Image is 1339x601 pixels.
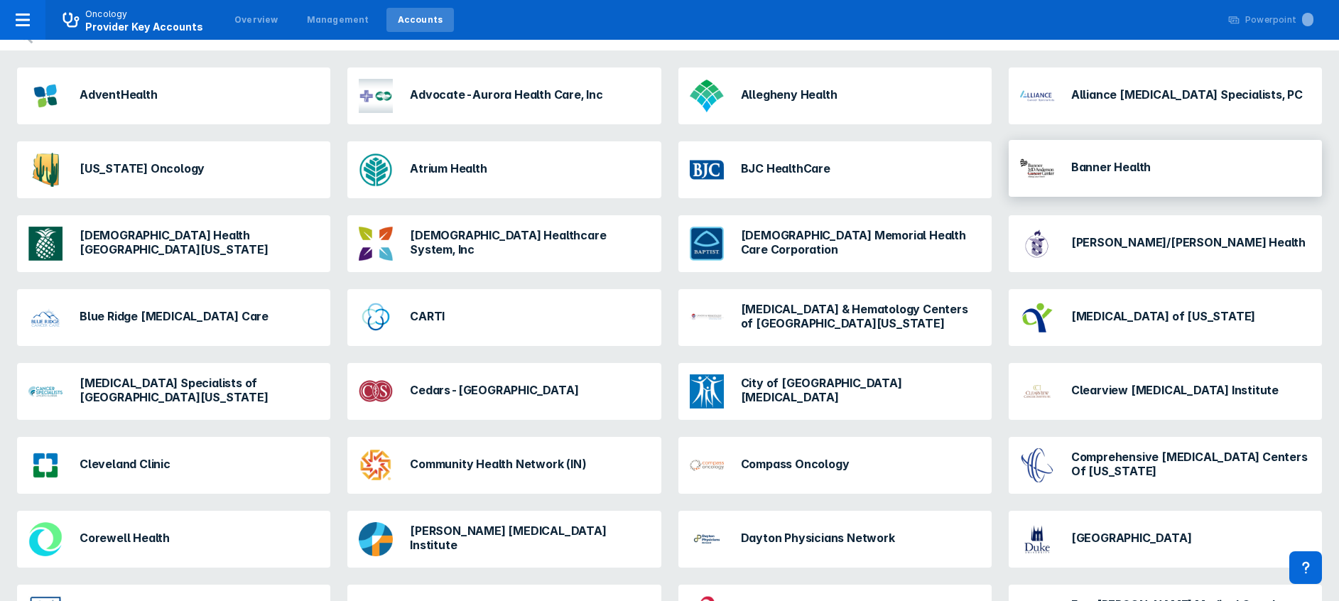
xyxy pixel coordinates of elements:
a: Blue Ridge [MEDICAL_DATA] Care [17,289,330,346]
a: [MEDICAL_DATA] Specialists of [GEOGRAPHIC_DATA][US_STATE] [17,363,330,420]
img: clearview-cancer-institute.png [1020,374,1054,408]
h3: Alliance [MEDICAL_DATA] Specialists, PC [1071,87,1303,102]
h3: Atrium Health [410,161,487,175]
a: Corewell Health [17,511,330,568]
img: cancer-center-of-ks.png [1020,300,1054,335]
h3: AdventHealth [80,87,158,102]
div: Management [307,13,369,26]
h3: [PERSON_NAME]/[PERSON_NAME] Health [1071,235,1306,249]
a: [US_STATE] Oncology [17,141,330,198]
a: [GEOGRAPHIC_DATA] [1009,511,1322,568]
img: baptist-health-south-florida.png [28,227,63,261]
img: baptist-memorial-health-care-corporation.png [690,227,724,261]
img: alliance-cancer-specialists.png [1020,79,1054,113]
img: comprehensive-cancer-centers-of-nevada.png [1020,448,1054,482]
img: bjc-healthcare.png [690,153,724,187]
h3: Advocate-Aurora Health Care, Inc [410,87,603,102]
img: cedars-sinai-medical-center.png [359,374,393,408]
a: AdventHealth [17,67,330,124]
h3: [MEDICAL_DATA] Specialists of [GEOGRAPHIC_DATA][US_STATE] [80,376,319,404]
img: banner-md-anderson.png [1020,151,1054,185]
a: [DEMOGRAPHIC_DATA] Health [GEOGRAPHIC_DATA][US_STATE] [17,215,330,272]
div: Overview [234,13,278,26]
h3: City of [GEOGRAPHIC_DATA][MEDICAL_DATA] [741,376,980,404]
img: cancer-and-hematology-centers-of-western-mi.png [690,300,724,335]
a: CARTI [347,289,661,346]
p: Oncology [85,8,128,21]
a: Comprehensive [MEDICAL_DATA] Centers Of [US_STATE] [1009,437,1322,494]
a: Cedars-[GEOGRAPHIC_DATA] [347,363,661,420]
img: baptist-healthcare-system.png [359,227,393,261]
img: az-oncology-associates.png [28,153,63,187]
a: Alliance [MEDICAL_DATA] Specialists, PC [1009,67,1322,124]
h3: BJC HealthCare [741,161,830,175]
img: duke.png [1020,522,1054,556]
a: [MEDICAL_DATA] of [US_STATE] [1009,289,1322,346]
img: beth-israel-deaconess.png [1020,227,1054,261]
a: [DEMOGRAPHIC_DATA] Memorial Health Care Corporation [678,215,992,272]
h3: [MEDICAL_DATA] & Hematology Centers of [GEOGRAPHIC_DATA][US_STATE] [741,302,980,330]
a: Community Health Network (IN) [347,437,661,494]
img: city-hope.png [690,374,724,408]
h3: CARTI [410,309,445,323]
a: Clearview [MEDICAL_DATA] Institute [1009,363,1322,420]
h3: Clearview [MEDICAL_DATA] Institute [1071,383,1279,397]
h3: [US_STATE] Oncology [80,161,205,175]
a: [PERSON_NAME]/[PERSON_NAME] Health [1009,215,1322,272]
h3: Corewell Health [80,531,170,545]
a: [DEMOGRAPHIC_DATA] Healthcare System, Inc [347,215,661,272]
h3: Community Health Network (IN) [410,457,586,471]
img: dana-farber.png [359,522,393,556]
img: community-health-network-in.png [359,448,393,482]
h3: Comprehensive [MEDICAL_DATA] Centers Of [US_STATE] [1071,450,1311,478]
h3: [GEOGRAPHIC_DATA] [1071,531,1192,545]
h3: Cleveland Clinic [80,457,170,471]
a: [MEDICAL_DATA] & Hematology Centers of [GEOGRAPHIC_DATA][US_STATE] [678,289,992,346]
h3: [PERSON_NAME] [MEDICAL_DATA] Institute [410,524,649,552]
a: Compass Oncology [678,437,992,494]
div: Accounts [398,13,443,26]
a: Advocate-Aurora Health Care, Inc [347,67,661,124]
img: blue-ridge-cancer-care.png [28,300,63,335]
img: allegheny-general-hospital.png [690,79,724,113]
img: carti.png [359,300,393,335]
img: corewell-health.png [28,522,63,556]
a: Overview [223,8,290,32]
h3: [DEMOGRAPHIC_DATA] Healthcare System, Inc [410,228,649,256]
a: Allegheny Health [678,67,992,124]
img: advocate-aurora.png [359,79,393,113]
a: [PERSON_NAME] [MEDICAL_DATA] Institute [347,511,661,568]
img: adventhealth.png [28,79,63,113]
h3: [DEMOGRAPHIC_DATA] Health [GEOGRAPHIC_DATA][US_STATE] [80,228,319,256]
img: cleveland-clinic.png [28,448,63,482]
a: Accounts [386,8,455,32]
img: cancer-specialists-of-north-fl.png [28,374,63,408]
span: Provider Key Accounts [85,21,203,33]
h3: [MEDICAL_DATA] of [US_STATE] [1071,309,1255,323]
a: Dayton Physicians Network [678,511,992,568]
h3: Blue Ridge [MEDICAL_DATA] Care [80,309,269,323]
h3: Dayton Physicians Network [741,531,895,545]
img: dayton-physicians-network.png [690,522,724,556]
a: Atrium Health [347,141,661,198]
div: Powerpoint [1245,13,1313,26]
h3: Cedars-[GEOGRAPHIC_DATA] [410,383,578,397]
h3: Banner Health [1071,160,1151,174]
img: compass-oncology.png [690,448,724,482]
a: Cleveland Clinic [17,437,330,494]
h3: [DEMOGRAPHIC_DATA] Memorial Health Care Corporation [741,228,980,256]
div: Contact Support [1289,551,1322,584]
a: Management [296,8,381,32]
a: City of [GEOGRAPHIC_DATA][MEDICAL_DATA] [678,363,992,420]
a: Banner Health [1009,141,1322,198]
h3: Allegheny Health [741,87,837,102]
h3: Compass Oncology [741,457,850,471]
img: atrium-health.png [359,153,393,187]
a: BJC HealthCare [678,141,992,198]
